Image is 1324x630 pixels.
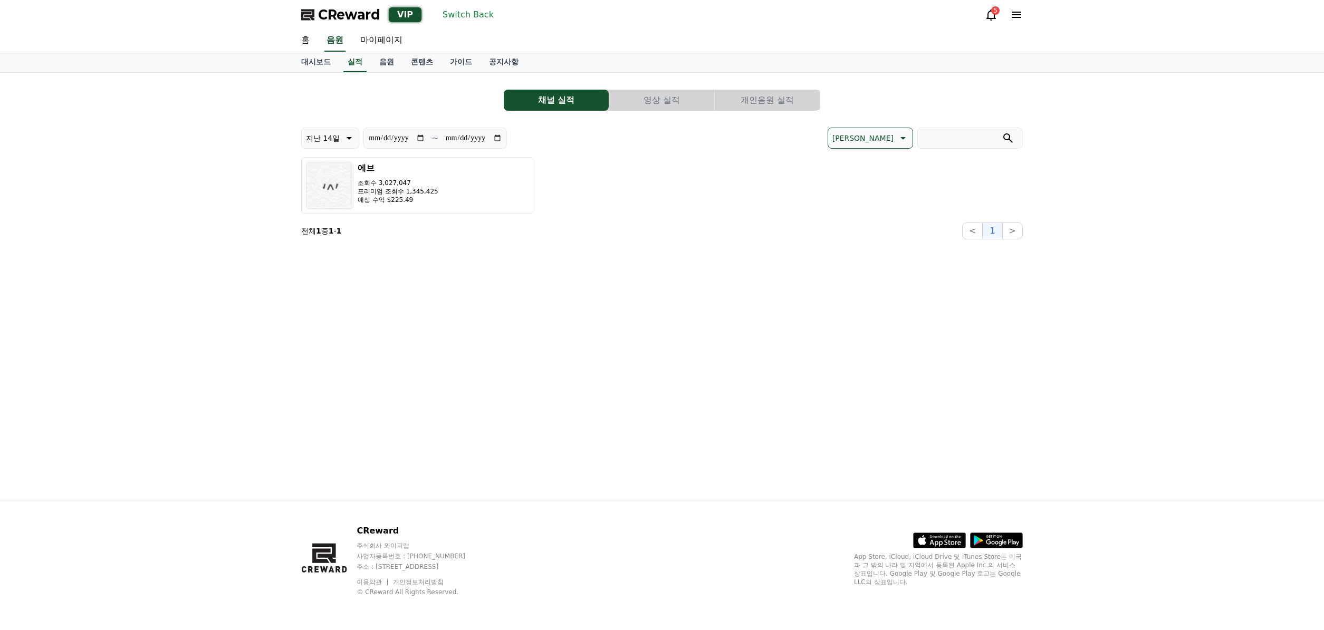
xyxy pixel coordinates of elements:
div: 5 [991,6,1000,15]
a: CReward [301,6,380,23]
p: 주소 : [STREET_ADDRESS] [357,563,485,571]
p: 사업자등록번호 : [PHONE_NUMBER] [357,552,485,560]
a: 음원 [324,30,346,52]
button: Switch Back [438,6,498,23]
p: 예상 수익 $225.49 [358,196,438,204]
a: 마이페이지 [352,30,411,52]
button: < [962,222,983,239]
button: > [1002,222,1023,239]
a: 개인정보처리방침 [393,578,444,586]
a: 홈 [293,30,318,52]
h3: 에브 [358,162,438,175]
p: © CReward All Rights Reserved. [357,588,485,596]
div: VIP [389,7,421,22]
button: 에브 조회수 3,027,047 프리미엄 조회수 1,345,425 예상 수익 $225.49 [301,157,533,214]
strong: 1 [329,227,334,235]
p: 프리미엄 조회수 1,345,425 [358,187,438,196]
p: App Store, iCloud, iCloud Drive 및 iTunes Store는 미국과 그 밖의 나라 및 지역에서 등록된 Apple Inc.의 서비스 상표입니다. Goo... [854,553,1023,586]
a: 이용약관 [357,578,390,586]
button: 지난 14일 [301,128,359,149]
a: 5 [985,8,997,21]
button: 개인음원 실적 [715,90,820,111]
a: 실적 [343,52,367,72]
span: CReward [318,6,380,23]
a: 공지사항 [481,52,527,72]
img: 에브 [306,162,353,209]
a: 영상 실적 [609,90,715,111]
a: 음원 [371,52,402,72]
a: 대시보드 [293,52,339,72]
p: 조회수 3,027,047 [358,179,438,187]
a: 가이드 [442,52,481,72]
button: 채널 실적 [504,90,609,111]
strong: 1 [337,227,342,235]
p: 지난 14일 [306,131,340,146]
strong: 1 [316,227,321,235]
p: ~ [431,132,438,144]
button: 영상 실적 [609,90,714,111]
button: [PERSON_NAME] [828,128,913,149]
p: [PERSON_NAME] [832,131,894,146]
button: 1 [983,222,1002,239]
p: 주식회사 와이피랩 [357,541,485,550]
p: CReward [357,525,485,537]
a: 콘텐츠 [402,52,442,72]
p: 전체 중 - [301,226,341,236]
